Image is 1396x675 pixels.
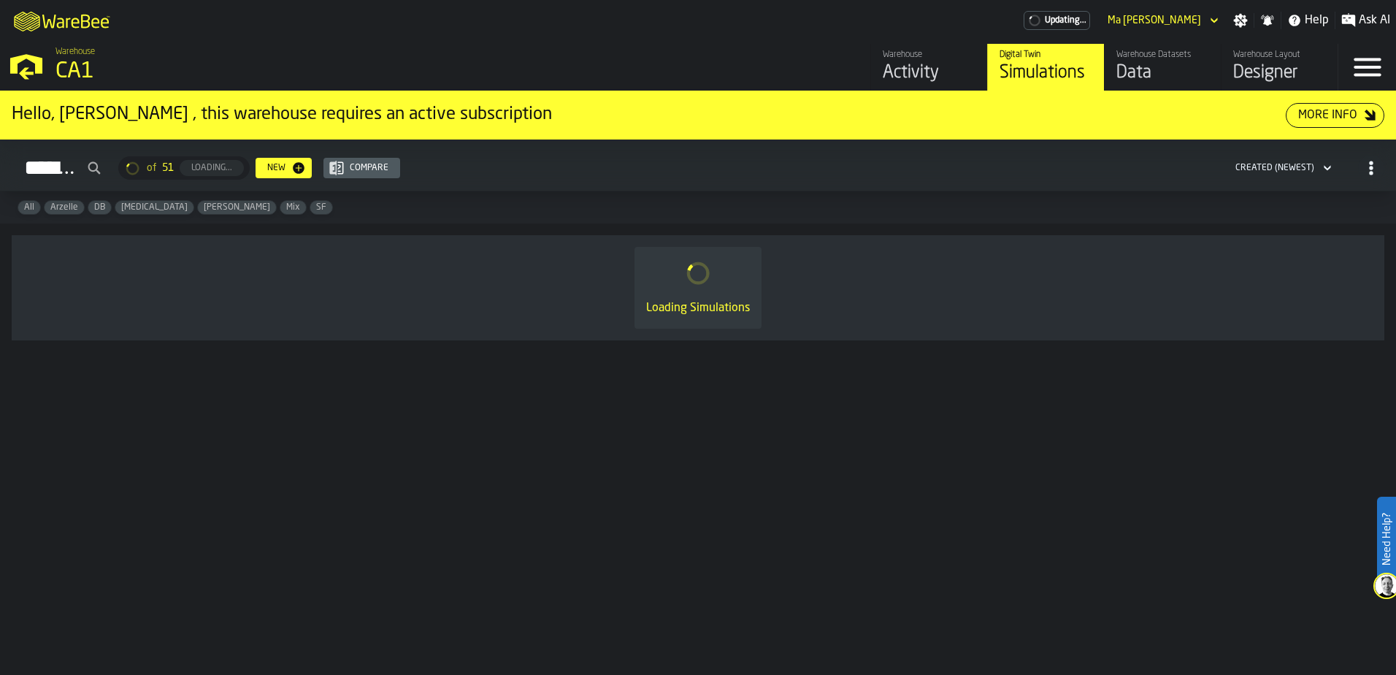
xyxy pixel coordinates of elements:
div: Simulations [1000,61,1092,85]
div: Activity [883,61,975,85]
div: DropdownMenuValue-Ma Arzelle Nocete [1102,12,1221,29]
div: Loading Simulations [646,300,750,317]
div: Digital Twin [1000,50,1092,60]
span: Mix [280,202,306,213]
label: button-toggle-Menu [1338,44,1396,91]
label: button-toggle-Notifications [1254,13,1281,28]
a: link-to-/wh/i/76e2a128-1b54-4d66-80d4-05ae4c277723/pricing/ [1024,11,1090,30]
span: of [147,162,156,174]
label: button-toggle-Help [1281,12,1335,29]
div: Data [1116,61,1209,85]
span: Help [1305,12,1329,29]
div: DropdownMenuValue-2 [1230,159,1335,177]
div: ButtonLoadMore-Loading...-Prev-First-Last [112,156,256,180]
span: Enteral [115,202,193,213]
span: DB [88,202,111,213]
button: button-New [256,158,312,178]
div: Warehouse Layout [1233,50,1326,60]
span: Warehouse [55,47,95,57]
span: Ask AI [1359,12,1390,29]
div: Compare [344,163,394,173]
button: button-Compare [323,158,400,178]
div: DropdownMenuValue-2 [1235,163,1314,173]
div: Designer [1233,61,1326,85]
a: link-to-/wh/i/76e2a128-1b54-4d66-80d4-05ae4c277723/designer [1221,44,1338,91]
span: Gregg [198,202,276,213]
span: Arzelle [45,202,84,213]
a: link-to-/wh/i/76e2a128-1b54-4d66-80d4-05ae4c277723/feed/ [870,44,987,91]
span: SF [310,202,332,213]
span: 51 [162,162,174,174]
div: Warehouse [883,50,975,60]
span: Updating... [1045,15,1086,26]
button: button-More Info [1286,103,1384,128]
div: Loading... [185,163,238,173]
div: Menu Subscription [1024,11,1090,30]
span: All [18,202,40,213]
div: Hello, [PERSON_NAME] , this warehouse requires an active subscription [12,103,1286,126]
label: button-toggle-Ask AI [1335,12,1396,29]
label: Need Help? [1378,498,1395,580]
div: CA1 [55,58,450,85]
label: button-toggle-Settings [1227,13,1254,28]
button: button-Loading... [180,160,244,176]
a: link-to-/wh/i/76e2a128-1b54-4d66-80d4-05ae4c277723/data [1104,44,1221,91]
div: More Info [1292,107,1363,124]
div: New [261,163,291,173]
div: ItemListCard- [12,235,1384,340]
a: link-to-/wh/i/76e2a128-1b54-4d66-80d4-05ae4c277723/simulations [987,44,1104,91]
div: DropdownMenuValue-Ma Arzelle Nocete [1108,15,1201,26]
div: Warehouse Datasets [1116,50,1209,60]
